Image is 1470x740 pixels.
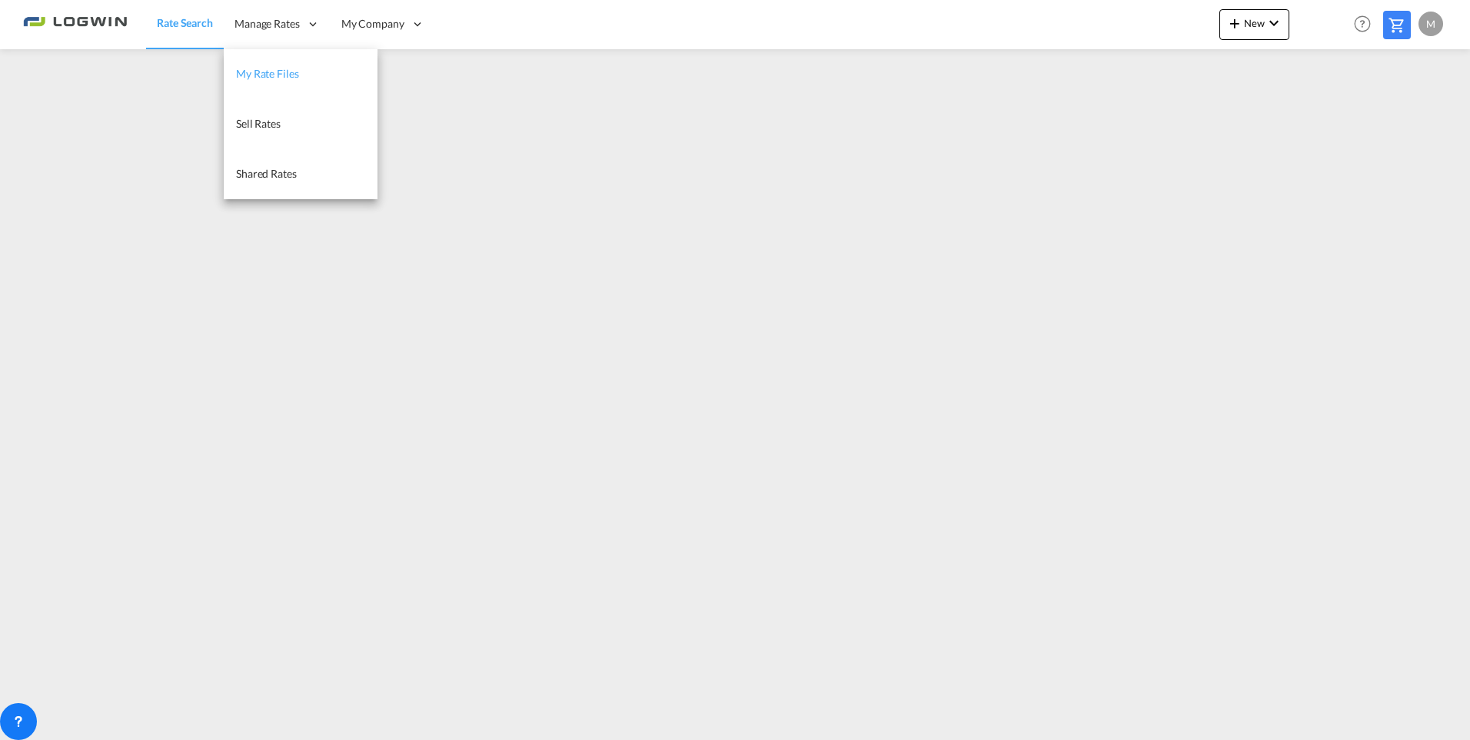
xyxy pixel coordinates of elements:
[224,99,377,149] a: Sell Rates
[1219,9,1289,40] button: icon-plus 400-fgNewicon-chevron-down
[234,16,300,32] span: Manage Rates
[1349,11,1375,37] span: Help
[224,49,377,99] a: My Rate Files
[1265,14,1283,32] md-icon: icon-chevron-down
[236,117,281,130] span: Sell Rates
[236,67,299,80] span: My Rate Files
[224,149,377,199] a: Shared Rates
[1418,12,1443,36] div: M
[341,16,404,32] span: My Company
[236,167,297,180] span: Shared Rates
[23,7,127,42] img: 2761ae10d95411efa20a1f5e0282d2d7.png
[1349,11,1383,38] div: Help
[1226,14,1244,32] md-icon: icon-plus 400-fg
[1226,17,1283,29] span: New
[157,16,213,29] span: Rate Search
